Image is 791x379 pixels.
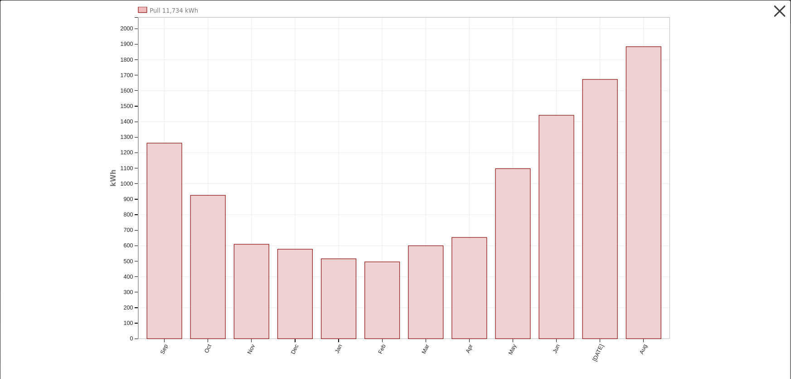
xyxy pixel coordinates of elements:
[452,237,487,339] rect: onclick=""
[626,47,661,339] rect: onclick=""
[124,196,133,202] text: 900
[365,262,400,339] rect: onclick=""
[552,343,561,354] text: Jun
[592,343,605,362] text: [DATE]
[109,170,117,187] text: kWh
[203,343,213,354] text: Oct
[290,343,300,355] text: Dec
[124,289,133,295] text: 300
[124,212,133,218] text: 800
[408,246,443,339] rect: onclick=""
[121,165,133,172] text: 1100
[278,249,313,339] rect: onclick=""
[121,150,133,156] text: 1200
[124,227,133,233] text: 700
[234,244,269,339] rect: onclick=""
[121,88,133,94] text: 1600
[465,343,474,354] text: Apr
[150,7,198,14] text: Pull 11,734 kWh
[124,305,133,311] text: 200
[495,169,530,339] rect: onclick=""
[121,103,133,109] text: 1500
[130,335,133,342] text: 0
[582,79,617,339] rect: onclick=""
[124,243,133,249] text: 600
[159,343,169,355] text: Sep
[121,25,133,32] text: 2000
[124,258,133,265] text: 500
[121,72,133,79] text: 1700
[507,343,518,356] text: May
[121,57,133,63] text: 1800
[121,41,133,48] text: 1900
[321,259,356,339] rect: onclick=""
[190,195,225,339] rect: onclick=""
[121,181,133,187] text: 1000
[421,343,431,355] text: Mar
[147,143,182,339] rect: onclick=""
[334,343,343,354] text: Jan
[539,115,574,339] rect: onclick=""
[377,343,387,355] text: Feb
[124,320,133,326] text: 100
[124,274,133,280] text: 400
[638,343,648,355] text: Aug
[246,343,256,355] text: Nov
[121,118,133,125] text: 1400
[121,134,133,140] text: 1300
